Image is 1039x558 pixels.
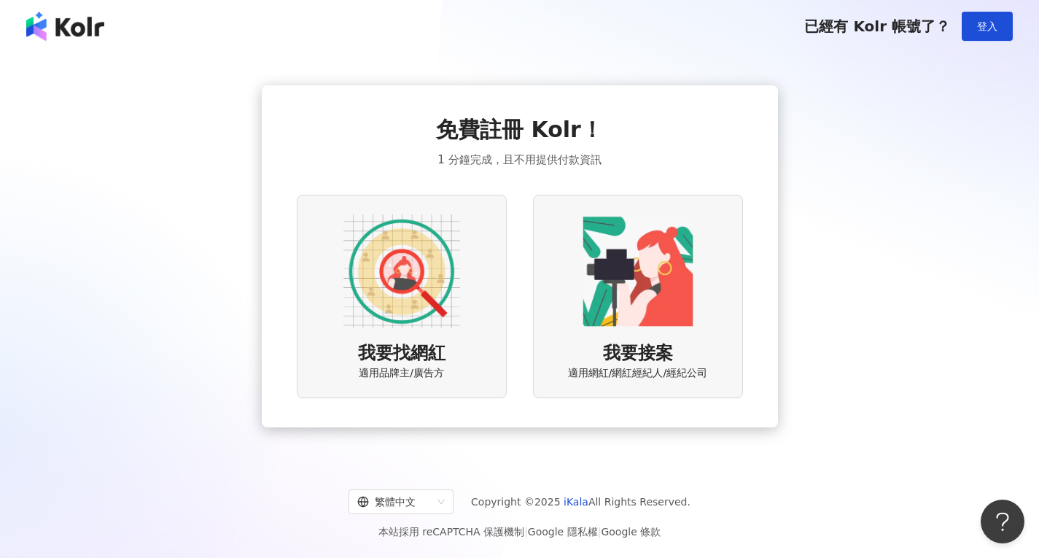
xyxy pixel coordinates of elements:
span: | [524,526,528,538]
iframe: Help Scout Beacon - Open [981,500,1024,543]
span: 適用品牌主/廣告方 [359,366,444,381]
a: iKala [564,496,588,508]
span: 登入 [977,20,997,32]
img: AD identity option [343,213,460,330]
button: 登入 [962,12,1013,41]
div: 繁體中文 [357,490,432,514]
img: logo [26,12,104,41]
span: 我要接案 [603,341,673,366]
a: Google 隱私權 [528,526,598,538]
span: 我要找網紅 [358,341,445,366]
span: 1 分鐘完成，且不用提供付款資訊 [437,151,601,168]
span: 適用網紅/網紅經紀人/經紀公司 [568,366,707,381]
img: KOL identity option [580,213,696,330]
span: 已經有 Kolr 帳號了？ [804,18,950,35]
span: | [598,526,602,538]
a: Google 條款 [601,526,661,538]
span: Copyright © 2025 All Rights Reserved. [471,493,690,511]
span: 免費註冊 Kolr！ [436,115,603,145]
span: 本站採用 reCAPTCHA 保護機制 [378,523,661,540]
